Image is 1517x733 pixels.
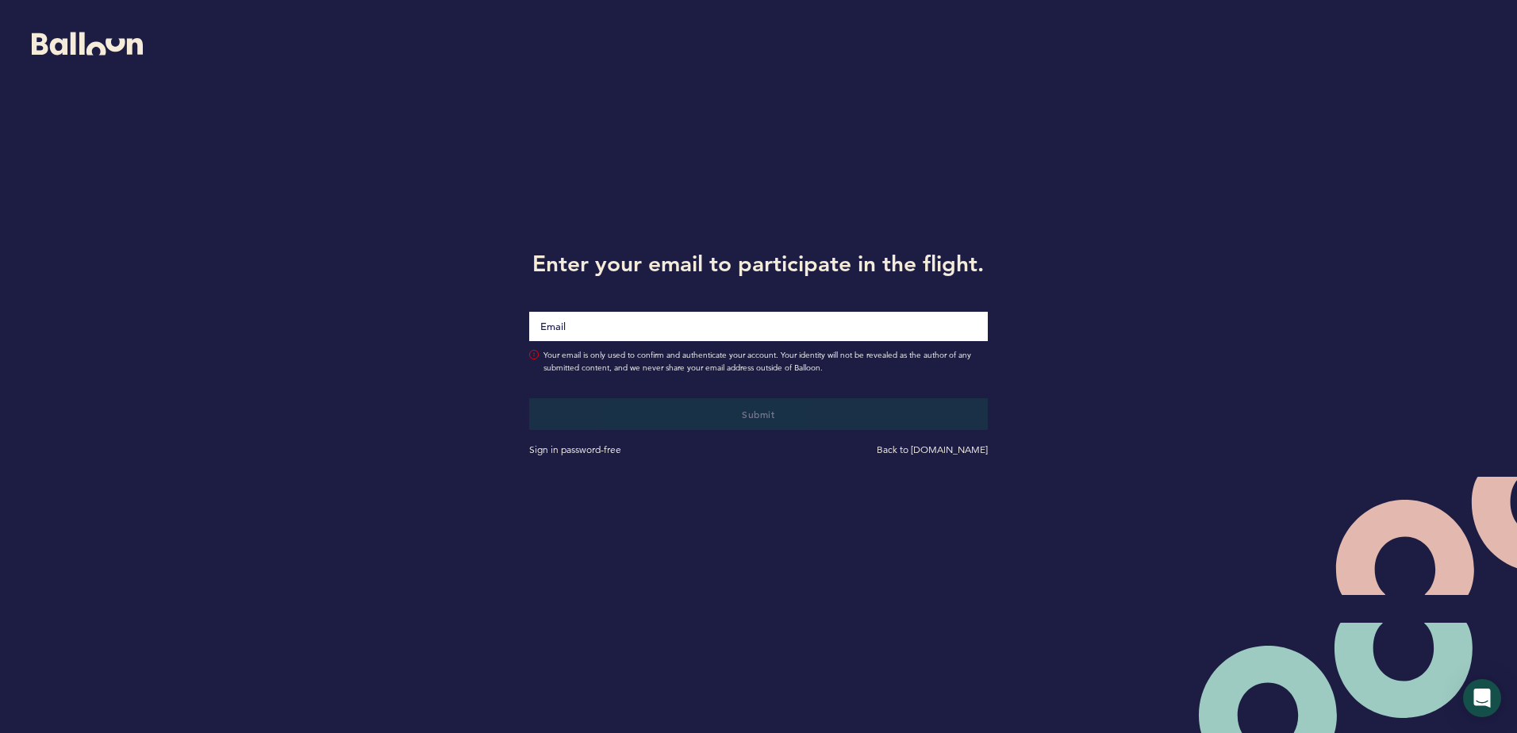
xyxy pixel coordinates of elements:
button: Submit [529,398,987,430]
div: Open Intercom Messenger [1463,679,1501,717]
span: Submit [742,408,774,420]
input: Email [529,312,987,341]
a: Back to [DOMAIN_NAME] [877,443,988,455]
a: Sign in password-free [529,443,621,455]
span: Your email is only used to confirm and authenticate your account. Your identity will not be revea... [543,349,987,374]
h1: Enter your email to participate in the flight. [517,248,999,279]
